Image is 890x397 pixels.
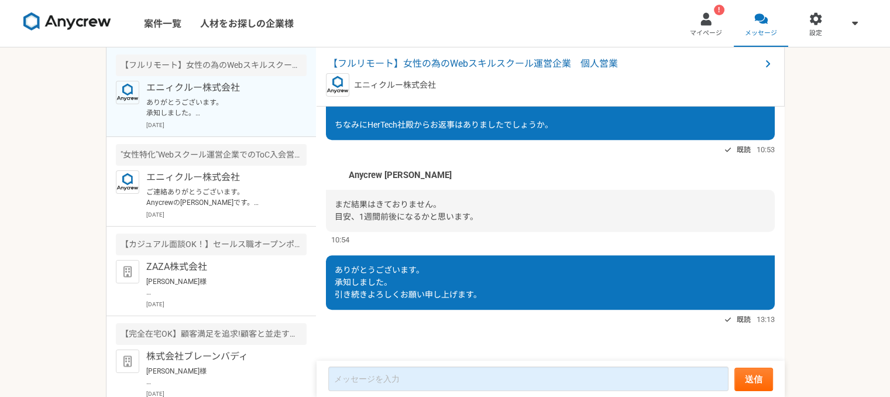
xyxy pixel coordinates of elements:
[326,73,349,97] img: logo_text_blue_01.png
[116,350,139,373] img: default_org_logo-42cde973f59100197ec2c8e796e4974ac8490bb5b08a0eb061ff975e4574aa76.png
[146,210,307,219] p: [DATE]
[331,234,349,245] span: 10:54
[146,366,291,387] p: [PERSON_NAME]様 この度は数ある企業の中から弊社求人にご応募いただき誠にありがとうございます。 ブレーンバディ採用担当です。 誠に残念ではございますが、今回はご期待に添えない結果とな...
[116,323,307,345] div: 【完全在宅OK】顧客満足を追求!顧客と並走するCS募集!
[116,170,139,194] img: logo_text_blue_01.png
[335,83,553,129] span: ありがとうございます。 よろしくお願い致します。 ちなみにHerTech社殿からお返事はありましたでしょうか。
[116,260,139,283] img: default_org_logo-42cde973f59100197ec2c8e796e4974ac8490bb5b08a0eb061ff975e4574aa76.png
[146,300,307,309] p: [DATE]
[23,12,111,31] img: 8DqYSo04kwAAAAASUVORK5CYII=
[116,234,307,255] div: 【カジュアル面談OK！】セールス職オープンポジション【未経験〜リーダー候補対象】
[146,170,291,184] p: エニィクルー株式会社
[326,166,343,184] img: S__5267474.jpg
[714,5,724,15] div: !
[146,276,291,297] p: [PERSON_NAME]様 ご返信ありがとうございます。 ご興味をお寄せいただいているのに、このような回答となり恐縮です。 大変恐れ入りますが、本日の面談はキャンセルとさせていただきます。 ま...
[146,350,291,364] p: 株式会社ブレーンバディ
[737,143,751,157] span: 既読
[335,265,482,299] span: ありがとうございます。 承知しました。 引き続きよろしくお願い申し上げます。
[335,200,478,221] span: まだ結果はきておりません。 目安、1週間前後になるかと思います。
[745,29,777,38] span: メッセージ
[146,121,307,129] p: [DATE]
[690,29,722,38] span: マイページ
[146,97,291,118] p: ありがとうございます。 承知しました。 引き続きよろしくお願い申し上げます。
[116,54,307,76] div: 【フルリモート】女性の為のWebスキルスクール運営企業 個人営業
[116,144,307,166] div: "女性特化"Webスクール運営企業でのToC入会営業（フルリモート可）
[116,81,139,104] img: logo_text_blue_01.png
[734,368,773,391] button: 送信
[328,57,761,71] span: 【フルリモート】女性の為のWebスキルスクール運営企業 個人営業
[809,29,822,38] span: 設定
[146,187,291,208] p: ご連絡ありがとうございます。 Anycrewの[PERSON_NAME]です。 クライアント様が、競合にあたる会社での業務を禁止にされておりますので、オファーをいただいた際は、契約を終了できるタ...
[146,260,291,274] p: ZAZA株式会社
[737,313,751,327] span: 既読
[146,81,291,95] p: エニィクルー株式会社
[757,144,775,155] span: 10:53
[349,169,452,182] span: Anycrew [PERSON_NAME]
[354,79,436,91] p: エニィクルー株式会社
[757,314,775,325] span: 13:13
